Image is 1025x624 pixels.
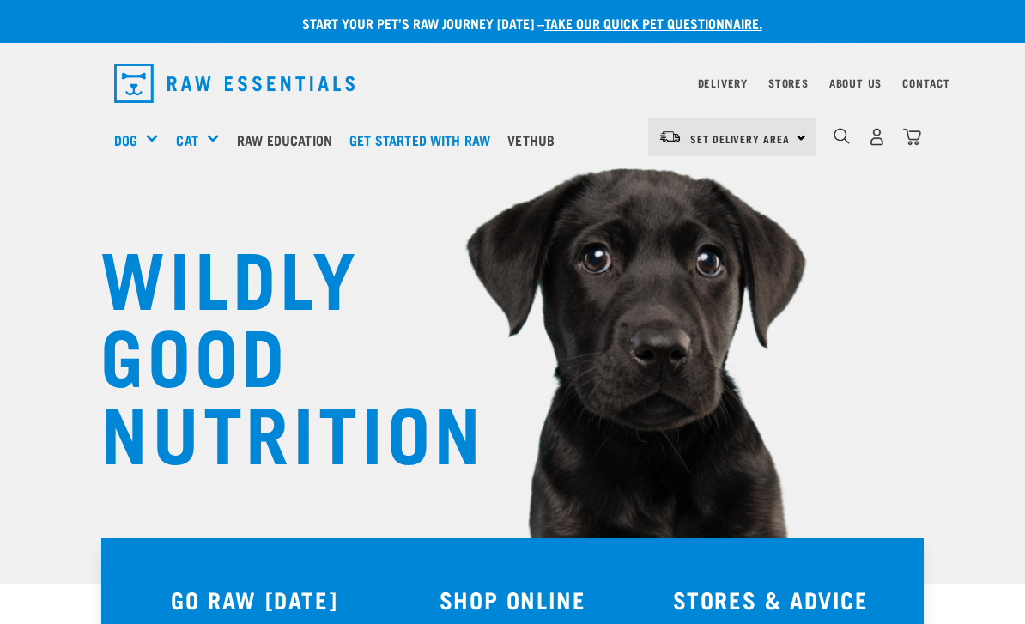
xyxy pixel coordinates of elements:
a: Stores [768,80,809,86]
img: Raw Essentials Logo [114,64,355,103]
a: Vethub [503,106,567,174]
a: take our quick pet questionnaire. [544,19,762,27]
a: Cat [176,130,197,150]
nav: dropdown navigation [100,57,925,110]
h3: SHOP ONLINE [394,586,632,613]
a: Delivery [698,80,748,86]
img: van-moving.png [658,130,682,145]
img: user.png [868,128,886,146]
a: Raw Education [233,106,345,174]
a: Get started with Raw [345,106,503,174]
h3: GO RAW [DATE] [136,586,373,613]
h3: STORES & ADVICE [652,586,889,613]
a: Contact [902,80,950,86]
a: About Us [829,80,882,86]
h1: WILDLY GOOD NUTRITION [100,236,444,468]
img: home-icon@2x.png [903,128,921,146]
a: Dog [114,130,137,150]
span: Set Delivery Area [690,136,790,142]
img: home-icon-1@2x.png [834,128,850,144]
